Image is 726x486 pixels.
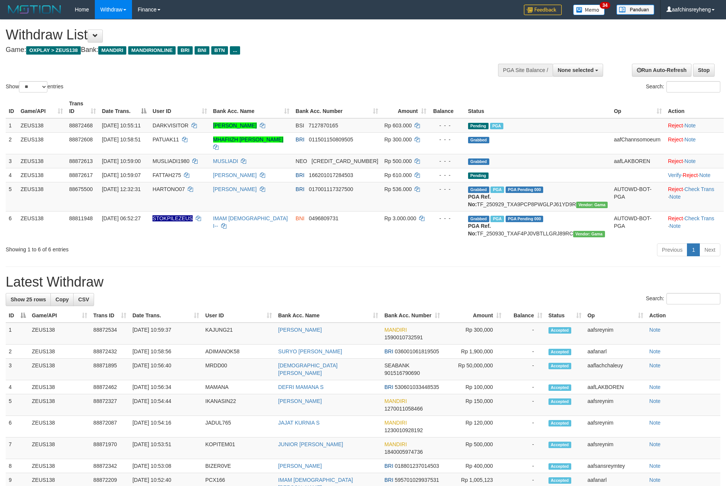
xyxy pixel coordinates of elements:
[278,327,322,333] a: [PERSON_NAME]
[685,158,696,164] a: Note
[152,186,185,192] span: HARTONO07
[468,158,489,165] span: Grabbed
[129,437,202,459] td: [DATE] 10:53:51
[278,398,322,404] a: [PERSON_NAME]
[69,186,93,192] span: 88675500
[687,243,700,256] a: 1
[309,122,338,129] span: Copy 7127870165 to clipboard
[6,345,29,359] td: 2
[6,380,29,394] td: 4
[295,215,304,221] span: BNI
[278,348,342,354] a: SURYO [PERSON_NAME]
[202,359,275,380] td: MRDD00
[6,154,17,168] td: 3
[395,477,439,483] span: Copy 595701029937531 to clipboard
[699,243,720,256] a: Next
[585,416,646,437] td: aafsreynim
[665,168,724,182] td: · ·
[504,359,545,380] td: -
[395,463,439,469] span: Copy 018801237014503 to clipboard
[649,441,661,447] a: Note
[149,97,210,118] th: User ID: activate to sort column ascending
[649,463,661,469] a: Note
[649,362,661,368] a: Note
[443,359,504,380] td: Rp 50,000,000
[152,158,189,164] span: MUSLIADI1980
[384,384,393,390] span: BRI
[17,211,66,240] td: ZEUS138
[129,394,202,416] td: [DATE] 10:54:44
[202,380,275,394] td: MAMANA
[29,345,90,359] td: ZEUS138
[6,81,63,92] label: Show entries
[129,323,202,345] td: [DATE] 10:59:37
[6,416,29,437] td: 6
[395,384,439,390] span: Copy 530601033448535 to clipboard
[468,123,489,129] span: Pending
[129,359,202,380] td: [DATE] 10:56:40
[6,97,17,118] th: ID
[669,194,681,200] a: Note
[465,182,611,211] td: TF_250929_TXA9PCP8PWGLPJ61YD9R
[432,122,462,129] div: - - -
[646,81,720,92] label: Search:
[548,463,571,470] span: Accepted
[443,309,504,323] th: Amount: activate to sort column ascending
[384,186,412,192] span: Rp 536.000
[129,459,202,473] td: [DATE] 10:53:08
[178,46,192,55] span: BRI
[506,216,544,222] span: PGA Pending
[384,477,393,483] span: BRI
[230,46,240,55] span: ...
[213,215,288,229] a: IMAM [DEMOGRAPHIC_DATA] I--
[384,441,407,447] span: MANDIRI
[649,420,661,426] a: Note
[668,136,683,143] a: Reject
[504,459,545,473] td: -
[585,394,646,416] td: aafsreynim
[429,97,465,118] th: Balance
[384,172,412,178] span: Rp 610.000
[384,348,393,354] span: BRI
[73,293,94,306] a: CSV
[292,97,381,118] th: Bank Acc. Number: activate to sort column ascending
[99,97,150,118] th: Date Trans.: activate to sort column descending
[29,459,90,473] td: ZEUS138
[213,186,257,192] a: [PERSON_NAME]
[585,345,646,359] td: aafanarl
[90,323,129,345] td: 88872534
[278,441,343,447] a: JUNIOR [PERSON_NAME]
[202,416,275,437] td: JADUL765
[553,64,603,77] button: None selected
[213,172,257,178] a: [PERSON_NAME]
[98,46,126,55] span: MANDIRI
[685,186,715,192] a: Check Trans
[395,348,439,354] span: Copy 036001061819505 to clipboard
[668,186,683,192] a: Reject
[490,187,504,193] span: Marked by aaftrukkakada
[309,136,353,143] span: Copy 011501150809505 to clipboard
[683,172,698,178] a: Reject
[90,345,129,359] td: 88872432
[152,122,189,129] span: DARKVISITOR
[213,122,257,129] a: [PERSON_NAME]
[90,359,129,380] td: 88871895
[665,118,724,133] td: ·
[381,309,443,323] th: Bank Acc. Number: activate to sort column ascending
[504,394,545,416] td: -
[90,380,129,394] td: 88872462
[384,334,423,340] span: Copy 1590010732591 to clipboard
[90,394,129,416] td: 88872327
[381,97,429,118] th: Amount: activate to sort column ascending
[432,215,462,222] div: - - -
[11,296,46,303] span: Show 25 rows
[17,182,66,211] td: ZEUS138
[548,420,571,426] span: Accepted
[102,122,141,129] span: [DATE] 10:55:11
[19,81,47,92] select: Showentries
[548,398,571,405] span: Accepted
[17,132,66,154] td: ZEUS138
[78,296,89,303] span: CSV
[548,477,571,484] span: Accepted
[646,293,720,304] label: Search:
